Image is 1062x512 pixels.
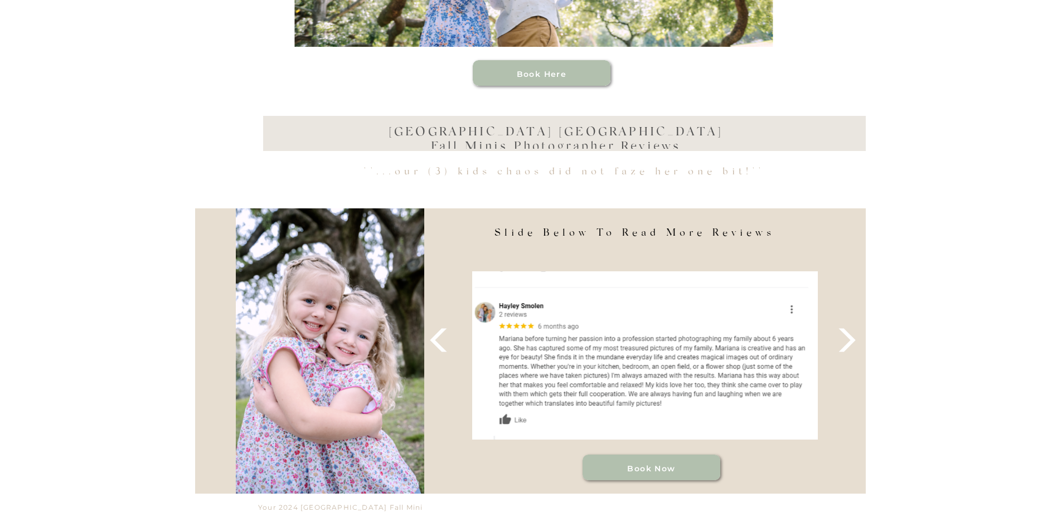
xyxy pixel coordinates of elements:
a: Book Here [487,69,597,77]
p: Your 2024 [GEOGRAPHIC_DATA] Fall Mini Photographer [232,501,423,510]
h2: [GEOGRAPHIC_DATA] [GEOGRAPHIC_DATA] Fall Minis Photographer Reviews [380,125,733,149]
a: Book Now [597,463,706,472]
